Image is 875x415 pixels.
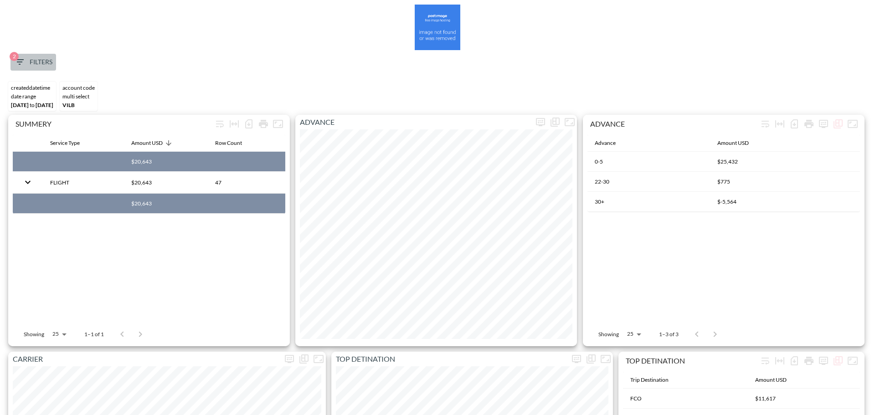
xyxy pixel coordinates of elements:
button: more [282,352,297,366]
span: 2 [10,52,19,61]
span: Amount USD [717,138,761,149]
span: Display settings [569,352,584,366]
div: Toggle table layout between fixed and auto (default: auto) [227,117,242,131]
span: Amount USD [755,374,798,385]
div: Trip Destination [630,374,669,385]
th: 30+ [587,192,710,212]
p: ADVANCE [295,117,533,128]
th: FCO [623,389,748,409]
span: [DATE] [DATE] [11,102,53,108]
span: VILB [62,102,75,108]
span: Display settings [816,117,831,131]
div: MULTI SELECT [62,93,95,100]
div: Wrap text [212,117,227,131]
p: Showing [24,330,44,338]
div: Show chart as table [297,352,311,366]
div: Amount USD [717,138,749,149]
th: $775 [710,172,860,192]
div: Amount USD [755,374,787,385]
div: Wrap text [758,354,772,368]
div: Toggle table layout between fixed and auto (default: auto) [772,354,787,368]
button: more [533,115,548,129]
div: Show chart as table [831,117,845,131]
button: more [816,354,831,368]
p: 1–3 of 3 [659,330,679,338]
div: Advance [595,138,616,149]
div: Number of rows selected for download: 5 [787,354,802,368]
span: Amount USD [131,138,175,149]
img: amsalem-2.png [415,5,460,50]
button: Fullscreen [845,117,860,131]
th: $25,432 [710,152,860,172]
div: Number of rows selected for download: 1 [242,117,256,131]
div: Show chart as table [584,352,598,366]
button: more [816,117,831,131]
button: 2Filters [10,54,56,71]
div: Number of rows selected for download: 3 [787,117,802,131]
div: Show chart as table [831,354,845,368]
th: $20,643 [124,152,208,172]
div: CREATEDDATETIME [11,84,53,91]
span: Display settings [816,354,831,368]
th: $11,617 [748,389,860,409]
div: 25 [623,328,644,340]
button: more [569,352,584,366]
span: to [30,102,35,108]
p: CARRIER [8,354,282,364]
button: Fullscreen [562,115,577,129]
div: Print [256,117,271,131]
div: TOP DETINATION [626,356,758,365]
div: Amount USD [131,138,163,149]
p: TOP DETINATION [331,354,569,364]
th: $-5,564 [710,192,860,212]
th: $20,643 [124,172,208,193]
th: $20,643 [124,194,208,214]
span: Filters [14,56,52,68]
div: Service Type [50,138,80,149]
button: Fullscreen [845,354,860,368]
th: 0-5 [587,152,710,172]
div: ADVANCE [590,119,758,128]
div: Toggle table layout between fixed and auto (default: auto) [772,117,787,131]
p: 1–1 of 1 [84,330,104,338]
th: FLIGHT [43,172,124,193]
span: Display settings [282,352,297,366]
button: expand row [20,174,36,190]
p: Showing [598,330,619,338]
th: 22-30 [587,172,710,192]
button: Fullscreen [271,117,285,131]
div: SUMMERY [15,119,212,128]
th: 47 [208,172,285,193]
span: Service Type [50,138,92,149]
div: Print [802,354,816,368]
span: Display settings [533,115,548,129]
div: Account Code [62,84,95,91]
span: Row Count [215,138,254,149]
div: Wrap text [758,117,772,131]
div: Print [802,117,816,131]
div: DATE RANGE [11,93,53,100]
button: Fullscreen [598,352,613,366]
span: Trip Destination [630,374,680,385]
div: 25 [48,328,70,340]
div: Row Count [215,138,242,149]
div: Show chart as table [548,115,562,129]
span: Advance [595,138,628,149]
button: Fullscreen [311,352,326,366]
